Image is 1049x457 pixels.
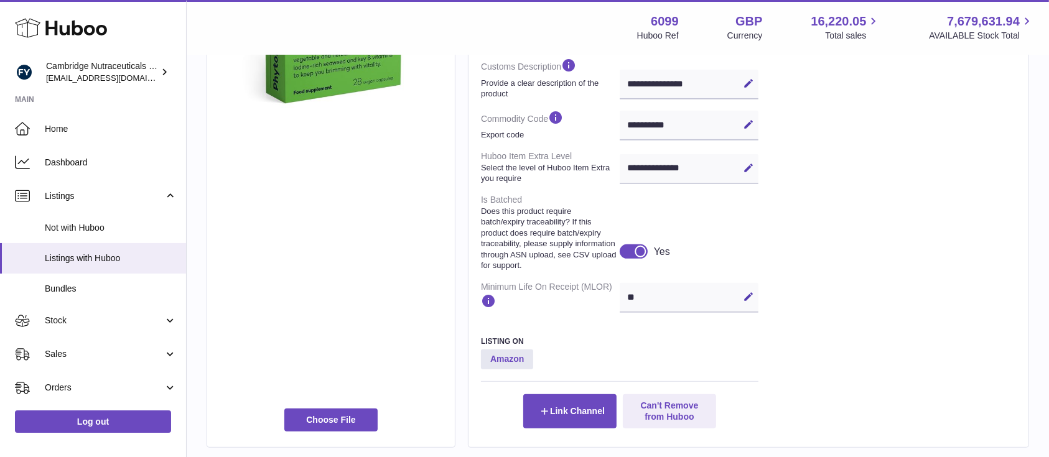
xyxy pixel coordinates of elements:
a: 7,679,631.94 AVAILABLE Stock Total [929,13,1034,42]
dt: Is Batched [481,189,620,276]
div: Currency [727,30,763,42]
span: Bundles [45,283,177,295]
strong: Export code [481,129,617,141]
a: 16,220.05 Total sales [811,13,880,42]
dt: Customs Description [481,52,620,104]
button: Can't Remove from Huboo [623,394,716,428]
span: Choose File [284,409,378,431]
strong: Select the level of Huboo Item Extra you require [481,162,617,184]
strong: GBP [735,13,762,30]
img: internalAdmin-6099@internal.huboo.com [15,63,34,81]
strong: Provide a clear description of the product [481,78,617,99]
span: Stock [45,315,164,326]
span: Dashboard [45,157,177,168]
div: Cambridge Nutraceuticals Ltd [46,60,158,84]
dt: Huboo Item Extra Level [481,145,620,189]
span: [EMAIL_ADDRESS][DOMAIN_NAME] [46,73,183,83]
span: Orders [45,382,164,394]
span: Sales [45,348,164,360]
div: Huboo Ref [637,30,679,42]
dt: Minimum Life On Receipt (MLOR) [481,276,620,318]
dt: Commodity Code [481,104,620,145]
span: 16,220.05 [811,13,866,30]
div: Yes [654,245,670,259]
span: Home [45,123,177,135]
span: AVAILABLE Stock Total [929,30,1034,42]
span: Listings [45,190,164,202]
span: Listings with Huboo [45,252,177,264]
strong: Amazon [481,349,533,369]
button: Link Channel [523,394,617,428]
span: 7,679,631.94 [947,13,1020,30]
a: Log out [15,410,171,433]
span: Not with Huboo [45,222,177,234]
strong: Does this product require batch/expiry traceability? If this product does require batch/expiry tr... [481,206,617,271]
strong: 6099 [651,13,679,30]
h3: Listing On [481,336,758,346]
span: Total sales [825,30,880,42]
